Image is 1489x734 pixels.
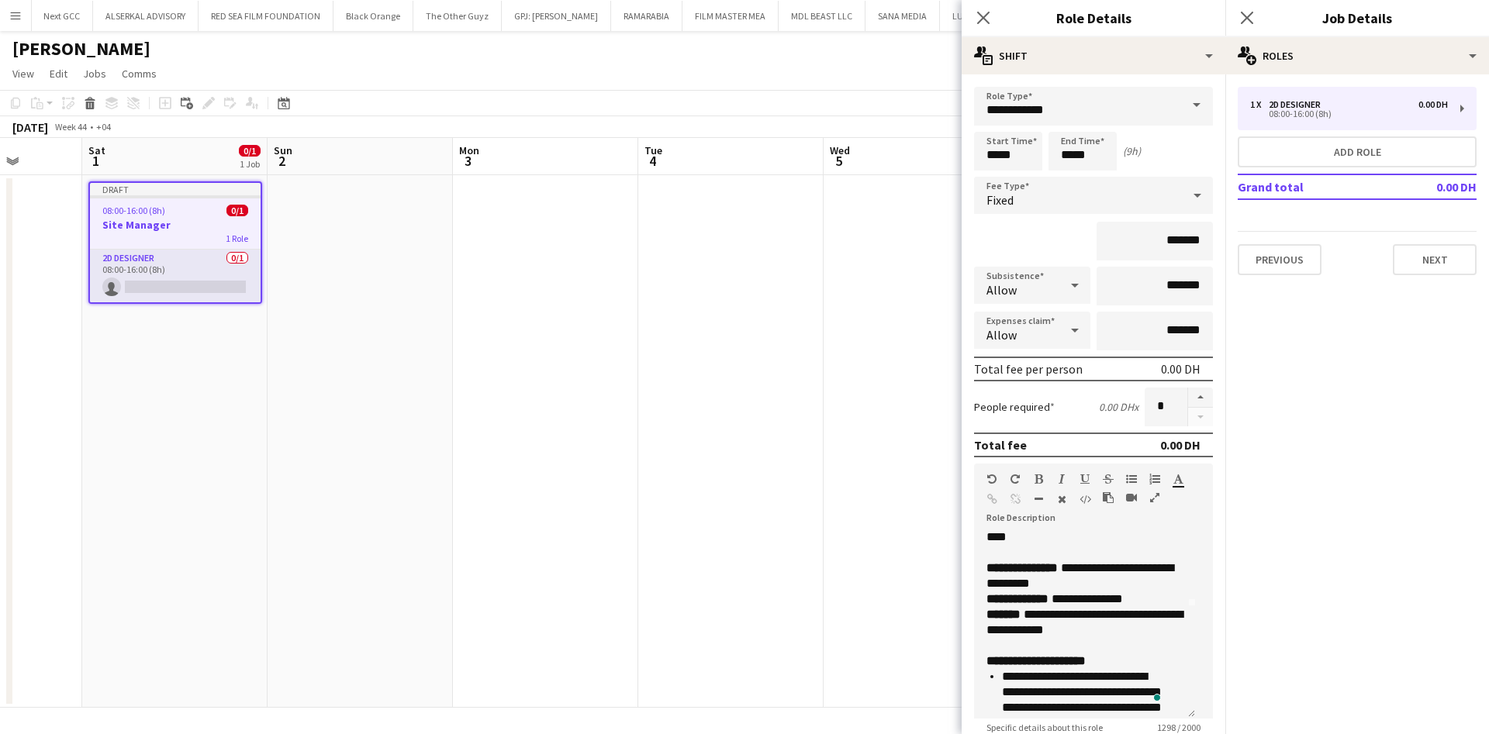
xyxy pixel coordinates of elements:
button: Previous [1238,244,1321,275]
span: Specific details about this role [974,722,1115,733]
button: Horizontal Line [1033,493,1044,505]
span: Fixed [986,192,1014,208]
span: Jobs [83,67,106,81]
button: HTML Code [1080,493,1090,505]
button: MDL BEAST LLC [779,1,865,31]
span: Tue [644,143,662,157]
div: 08:00-16:00 (8h) [1250,110,1448,118]
app-job-card: Draft08:00-16:00 (8h)0/1Site Manager1 Role2D Designer0/108:00-16:00 (8h) [88,181,262,304]
span: 4 [642,152,662,170]
label: People required [974,400,1055,414]
button: Black Orange [333,1,413,31]
button: RED SEA FILM FOUNDATION [199,1,333,31]
div: 1 Job [240,158,260,170]
button: Text Color [1173,473,1183,485]
div: +04 [96,121,111,133]
div: Total fee [974,437,1027,453]
div: Total fee per person [974,361,1083,377]
span: Week 44 [51,121,90,133]
span: 1 [86,152,105,170]
div: (9h) [1123,144,1141,158]
button: Fullscreen [1149,491,1160,504]
span: Mon [459,143,479,157]
app-card-role: 2D Designer0/108:00-16:00 (8h) [90,250,261,302]
div: 2D Designer [1269,99,1327,110]
h3: Job Details [1225,8,1489,28]
div: 0.00 DH [1160,437,1201,453]
button: RAMARABIA [611,1,682,31]
h3: Site Manager [90,218,261,232]
div: Draft [90,183,261,195]
button: Insert video [1126,491,1137,504]
button: Bold [1033,473,1044,485]
span: Sat [88,143,105,157]
span: 08:00-16:00 (8h) [102,205,165,216]
div: 1 x [1250,99,1269,110]
span: 3 [457,152,479,170]
a: Edit [43,64,74,84]
a: View [6,64,40,84]
span: View [12,67,34,81]
button: GPJ: [PERSON_NAME] [502,1,611,31]
button: Add role [1238,136,1477,167]
button: The Other Guyz [413,1,502,31]
button: ALSERKAL ADVISORY [93,1,199,31]
div: 0.00 DH [1418,99,1448,110]
button: Italic [1056,473,1067,485]
button: Paste as plain text [1103,491,1114,504]
span: Allow [986,282,1017,298]
button: SANA MEDIA [865,1,940,31]
span: 0/1 [239,145,261,157]
div: Roles [1225,37,1489,74]
button: Ordered List [1149,473,1160,485]
span: 2 [271,152,292,170]
div: [DATE] [12,119,48,135]
span: Wed [830,143,850,157]
span: Sun [274,143,292,157]
button: Strikethrough [1103,473,1114,485]
span: Allow [986,327,1017,343]
span: 5 [827,152,850,170]
div: Shift [962,37,1225,74]
button: Next [1393,244,1477,275]
td: Grand total [1238,174,1385,199]
span: Edit [50,67,67,81]
button: Unordered List [1126,473,1137,485]
span: Comms [122,67,157,81]
button: FILM MASTER MEA [682,1,779,31]
td: 0.00 DH [1385,174,1477,199]
div: 0.00 DH x [1099,400,1138,414]
button: Next GCC [31,1,93,31]
h1: [PERSON_NAME] [12,37,150,60]
button: Undo [986,473,997,485]
a: Comms [116,64,163,84]
a: Jobs [77,64,112,84]
div: 0.00 DH [1161,361,1201,377]
button: Redo [1010,473,1021,485]
span: 0/1 [226,205,248,216]
div: To enrich screen reader interactions, please activate Accessibility in Grammarly extension settings [974,532,1195,718]
button: Underline [1080,473,1090,485]
span: 1298 / 2000 [1145,722,1213,733]
button: LUXURY KSA [940,1,1013,31]
span: 1 Role [226,233,248,244]
button: Clear Formatting [1056,493,1067,505]
h3: Role Details [962,8,1225,28]
button: Increase [1188,388,1213,408]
